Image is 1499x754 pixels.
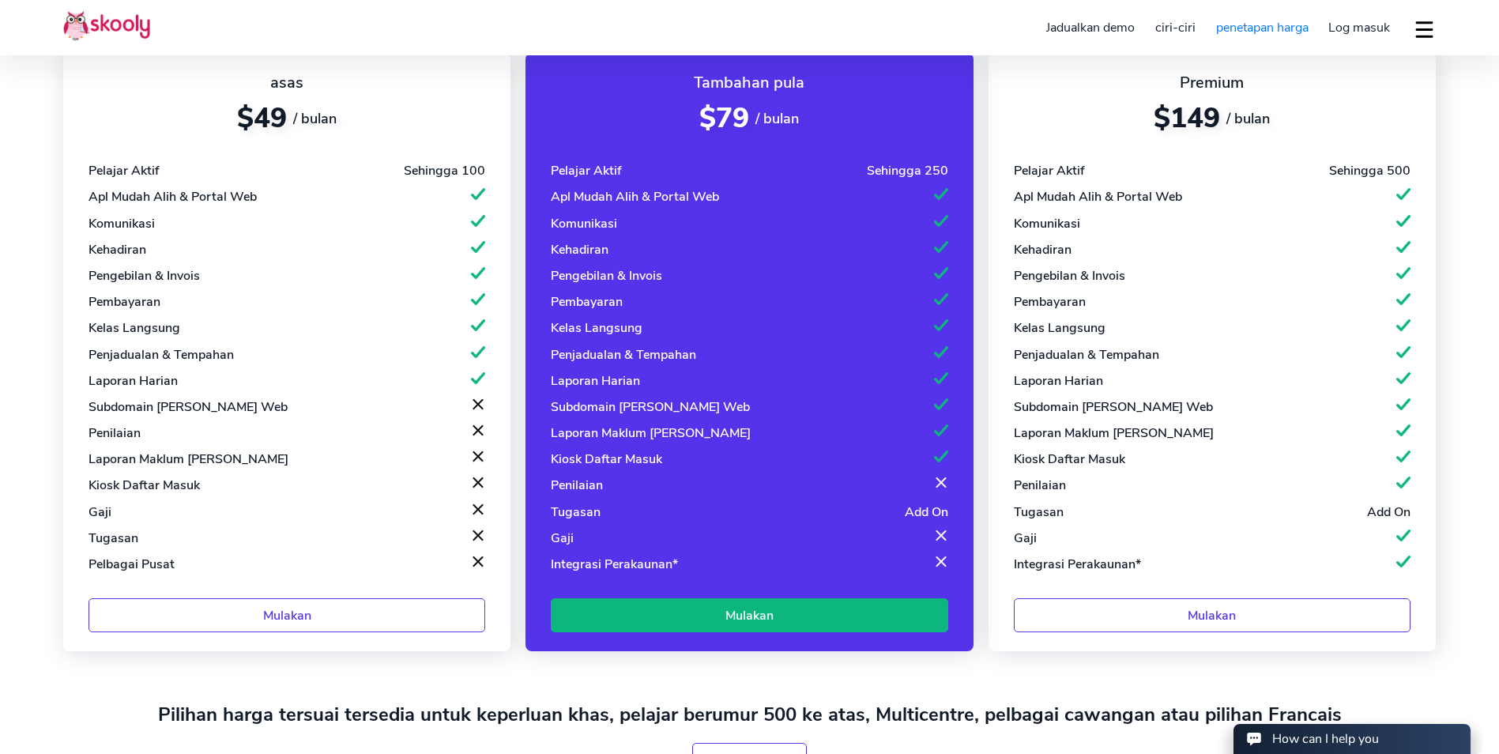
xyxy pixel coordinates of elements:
[1014,398,1213,416] div: Subdomain [PERSON_NAME] Web
[551,598,947,632] a: Mulakan
[89,598,485,632] a: Mulakan
[1014,477,1066,494] div: Penilaian
[89,503,111,521] div: Gaji
[905,503,948,521] div: Add On
[551,503,601,521] div: Tugasan
[755,109,799,128] span: / bulan
[89,477,200,494] div: Kiosk Daftar Masuk
[1014,188,1182,205] div: Apl Mudah Alih & Portal Web
[1014,72,1410,93] div: Premium
[551,293,623,311] div: Pembayaran
[1014,267,1125,285] div: Pengebilan & Invois
[1367,503,1410,521] div: Add On
[89,451,288,468] div: Laporan Maklum [PERSON_NAME]
[551,72,947,93] div: Tambahan pula
[1154,100,1220,137] span: $149
[63,702,1436,727] h2: Pilihan harga tersuai tersedia untuk keperluan khas, pelajar berumur 500 ke atas, Multicentre, pe...
[1014,598,1410,632] a: Mulakan
[551,424,751,442] div: Laporan Maklum [PERSON_NAME]
[89,188,257,205] div: Apl Mudah Alih & Portal Web
[89,241,146,258] div: Kehadiran
[1037,15,1146,40] a: Jadualkan demo
[1226,109,1270,128] span: / bulan
[551,451,662,468] div: Kiosk Daftar Masuk
[89,424,141,442] div: Penilaian
[89,215,155,232] div: Komunikasi
[1014,346,1159,364] div: Penjadualan & Tempahan
[63,10,150,41] img: Skooly
[293,109,337,128] span: / bulan
[89,267,200,285] div: Pengebilan & Invois
[699,100,749,137] span: $79
[1014,503,1064,521] div: Tugasan
[1206,15,1319,40] a: penetapan harga
[551,398,750,416] div: Subdomain [PERSON_NAME] Web
[551,267,662,285] div: Pengebilan & Invois
[1014,530,1037,547] div: Gaji
[89,319,180,337] div: Kelas Langsung
[1145,15,1206,40] a: ciri-ciri
[89,346,234,364] div: Penjadualan & Tempahan
[1328,19,1390,36] span: Log masuk
[1014,451,1125,468] div: Kiosk Daftar Masuk
[89,372,178,390] div: Laporan Harian
[1329,162,1410,179] div: Sehingga 500
[1014,372,1103,390] div: Laporan Harian
[1014,241,1072,258] div: Kehadiran
[89,530,138,547] div: Tugasan
[1216,19,1309,36] span: penetapan harga
[551,477,603,494] div: Penilaian
[551,241,608,258] div: Kehadiran
[89,72,485,93] div: asas
[551,346,696,364] div: Penjadualan & Tempahan
[551,188,719,205] div: Apl Mudah Alih & Portal Web
[551,556,678,573] div: Integrasi Perakaunan*
[1318,15,1400,40] a: Log masuk
[89,398,288,416] div: Subdomain [PERSON_NAME] Web
[1014,162,1084,179] div: Pelajar Aktif
[237,100,287,137] span: $49
[1014,556,1141,573] div: Integrasi Perakaunan*
[1413,11,1436,47] button: dropdown menu
[551,319,642,337] div: Kelas Langsung
[551,162,621,179] div: Pelajar Aktif
[551,372,640,390] div: Laporan Harian
[551,530,574,547] div: Gaji
[89,162,159,179] div: Pelajar Aktif
[89,556,175,573] div: Pelbagai Pusat
[867,162,948,179] div: Sehingga 250
[1014,319,1105,337] div: Kelas Langsung
[1014,215,1080,232] div: Komunikasi
[89,293,160,311] div: Pembayaran
[1014,424,1214,442] div: Laporan Maklum [PERSON_NAME]
[1014,293,1086,311] div: Pembayaran
[551,215,617,232] div: Komunikasi
[404,162,485,179] div: Sehingga 100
